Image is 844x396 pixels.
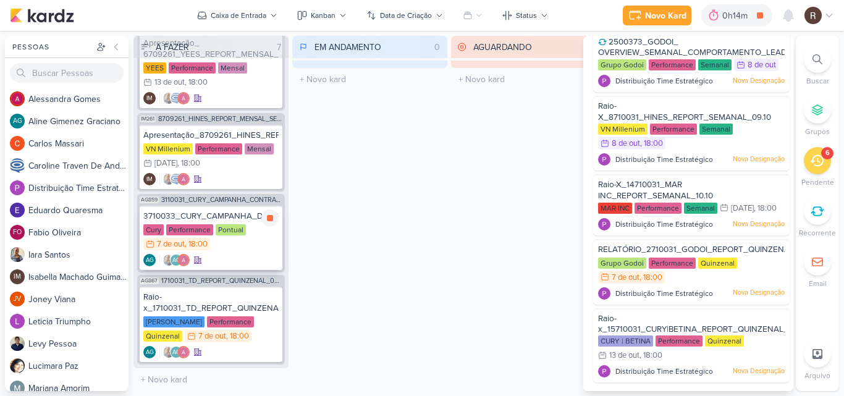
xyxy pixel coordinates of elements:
div: Pontual [216,224,246,235]
span: Distribuição Time Estratégico [615,219,713,230]
img: Eduardo Quaresma [10,203,25,217]
span: Raio-X_14710031_MAR INC_REPORT_SEMANAL_10.10 [598,180,713,201]
span: 1710031_TD_REPORT_QUINZENAL_08.10 [161,277,282,284]
div: Colaboradores: Iara Santos, Aline Gimenez Graciano, Alessandra Gomes [159,346,190,358]
p: Grupos [805,126,830,137]
div: Isabella Machado Guimarães [10,269,25,284]
img: Caroline Traven De Andrade [170,173,182,185]
div: Aline Gimenez Graciano [170,346,182,358]
div: [DATE] [154,159,177,167]
div: , 18:00 [639,274,662,282]
img: Distribuição Time Estratégico [598,75,610,87]
div: Isabella Machado Guimarães [143,173,156,185]
span: AG867 [140,277,159,284]
div: Joney Viana [10,292,25,306]
div: Performance [166,224,213,235]
span: 2500373_GODOI_ OVERVIEW_SEMANAL_COMPORTAMENTO_LEADS [598,37,791,58]
p: Email [809,278,827,289]
div: Fabio Oliveira [10,225,25,240]
div: , 18:00 [639,352,662,360]
div: C a r l o s M a s s a r i [28,137,129,150]
div: Pessoas [10,41,94,53]
div: J o n e y V i a n a [28,293,129,306]
div: Quinzenal [143,331,182,342]
p: Buscar [806,75,829,86]
div: , 18:00 [185,78,208,86]
div: Criador(a): Isabella Machado Guimarães [143,92,156,104]
div: 0h14m [722,9,751,22]
p: Nova Designação [733,154,785,164]
p: AG [172,258,180,264]
div: Aline Gimenez Graciano [143,254,156,266]
div: CURY | BETINA [598,335,653,347]
p: FO [13,229,22,236]
div: VN Millenium [143,143,193,154]
div: Criador(a): Isabella Machado Guimarães [143,173,156,185]
div: 7 [272,41,286,54]
div: MAR INC [598,203,632,214]
p: IM [146,177,153,183]
div: 6 [825,148,830,158]
div: Aline Gimenez Graciano [170,254,182,266]
span: Raio-x_15710031_CURY|BETINA_REPORT_QUINZENAL_14.10 [598,314,806,335]
span: Raio-X_8710031_HINES_REPORT_SEMANAL_09.10 [598,101,771,122]
p: Recorrente [799,227,836,238]
div: I s a b e l l a M a c h a d o G u i m a r ã e s [28,271,129,284]
div: [DATE] [731,204,754,213]
img: Rafael Dornelles [804,7,822,24]
div: L e t i c i a T r i u m p h o [28,315,129,328]
img: Leticia Triumpho [10,314,25,329]
input: Buscar Pessoas [10,63,124,83]
div: 3710033_CURY_CAMPANHA_DE_CONTRATAÇÃO_RJ_V4 [143,211,279,222]
div: VN Millenium [598,124,648,135]
img: kardz.app [10,8,74,23]
img: Alessandra Gomes [177,254,190,266]
p: IM [146,96,153,102]
p: Nova Designação [733,76,785,86]
img: Distribuição Time Estratégico [598,287,610,300]
span: 8709261_HINES_REPORT_MENSAL_SETEMBRO [158,116,282,122]
span: IM261 [140,116,156,122]
div: 7 de out [612,274,639,282]
div: L u c i m a r a P a z [28,360,129,373]
p: AG [146,350,154,356]
div: Colaboradores: Iara Santos, Aline Gimenez Graciano, Alessandra Gomes [159,254,190,266]
img: Alessandra Gomes [10,91,25,106]
div: Aline Gimenez Graciano [143,346,156,358]
div: YEES [143,62,166,74]
span: Distribuição Time Estratégico [615,366,713,377]
img: Levy Pessoa [10,336,25,351]
div: Colaboradores: Iara Santos, Caroline Traven De Andrade, Alessandra Gomes [159,173,190,185]
div: E d u a r d o Q u a r e s m a [28,204,129,217]
div: Performance [207,316,254,327]
div: 13 de out [154,78,185,86]
div: Semanal [684,203,717,214]
div: Criador(a): Aline Gimenez Graciano [143,254,156,266]
div: L e v y P e s s o a [28,337,129,350]
p: Nova Designação [733,219,785,229]
p: Nova Designação [733,288,785,298]
div: , 18:00 [185,240,208,248]
div: Semanal [699,124,733,135]
div: , 18:00 [640,140,663,148]
p: Arquivo [804,370,830,381]
img: Caroline Traven De Andrade [170,92,182,104]
div: Raio-x_1710031_TD_REPORT_QUINZENAL_08.10 [143,292,279,314]
div: C a r o l i n e T r a v e n D e A n d r a d e [28,159,129,172]
div: , 18:00 [177,159,200,167]
img: Caroline Traven De Andrade [10,158,25,173]
div: Performance [649,59,696,70]
div: A l i n e G i m e n e z G r a c i a n o [28,115,129,128]
div: Performance [649,258,696,269]
div: Colaboradores: Iara Santos, Caroline Traven De Andrade, Alessandra Gomes [159,92,190,104]
div: 13 de out [609,352,639,360]
img: Distribuição Time Estratégico [598,365,610,377]
div: Cury [143,224,164,235]
input: + Novo kard [136,371,286,389]
p: Nova Designação [733,366,785,376]
span: Distribuição Time Estratégico [615,288,713,299]
img: Lucimara Paz [10,358,25,373]
img: Distribuição Time Estratégico [598,218,610,230]
div: Semanal [698,59,732,70]
p: AG [146,258,154,264]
